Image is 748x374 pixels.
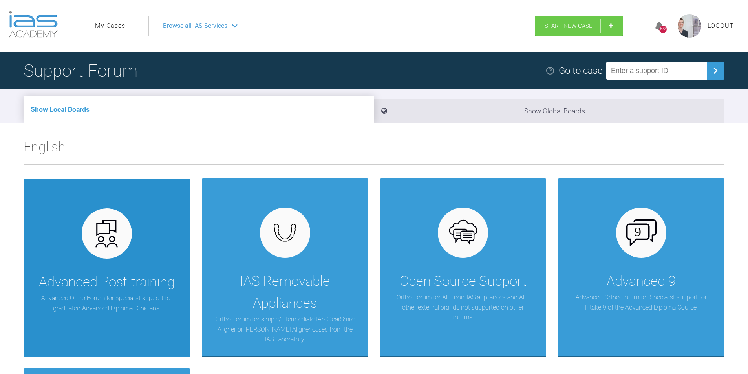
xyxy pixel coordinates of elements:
img: removables.927eaa4e.svg [270,221,300,244]
div: Go to case [559,63,602,78]
a: Advanced 9Advanced Ortho Forum for Specialist support for Intake 9 of the Advanced Diploma Course. [558,178,724,356]
img: opensource.6e495855.svg [448,218,478,248]
img: help.e70b9f3d.svg [545,66,555,75]
h2: English [24,136,724,164]
a: IAS Removable AppliancesOrtho Forum for simple/intermediate IAS ClearSmile Aligner or [PERSON_NAM... [202,178,368,356]
li: Show Global Boards [374,99,725,123]
p: Ortho Forum for simple/intermediate IAS ClearSmile Aligner or [PERSON_NAME] Aligner cases from th... [214,314,357,345]
img: chevronRight.28bd32b0.svg [709,64,722,77]
img: profile.png [678,14,701,38]
input: Enter a support ID [606,62,707,80]
img: advanced-9.7b3bd4b1.svg [626,219,657,246]
a: My Cases [95,21,125,31]
div: Advanced Post-training [39,271,175,293]
span: Start New Case [545,22,593,29]
p: Advanced Ortho Forum for Specialist support for Intake 9 of the Advanced Diploma Course. [570,292,713,312]
a: Open Source SupportOrtho Forum for ALL non-IAS appliances and ALL other external brands not suppo... [380,178,547,356]
img: advanced.73cea251.svg [91,219,122,249]
p: Advanced Ortho Forum for Specialist support for graduated Advanced Diploma Clinicians. [35,293,178,313]
div: Open Source Support [400,270,527,292]
div: Advanced 9 [607,270,676,292]
a: Advanced Post-trainingAdvanced Ortho Forum for Specialist support for graduated Advanced Diploma ... [24,178,190,356]
li: Show Local Boards [24,96,374,123]
div: 572 [659,26,667,33]
a: Start New Case [535,16,623,36]
img: logo-light.3e3ef733.png [9,11,58,38]
div: IAS Removable Appliances [214,270,357,314]
p: Ortho Forum for ALL non-IAS appliances and ALL other external brands not supported on other forums. [392,292,535,323]
a: Logout [708,21,734,31]
span: Browse all IAS Services [163,21,227,31]
h1: Support Forum [24,57,137,84]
